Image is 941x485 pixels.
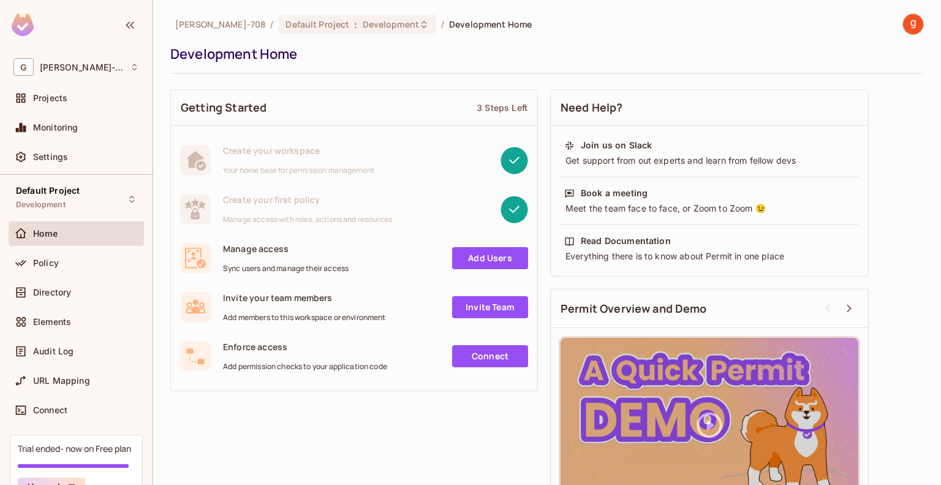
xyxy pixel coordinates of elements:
[477,102,527,113] div: 3 Steps Left
[452,296,528,318] a: Invite Team
[903,14,923,34] img: gajanan annamwar
[223,215,392,224] span: Manage access with roles, actions and resources
[564,250,855,262] div: Everything there is to know about Permit in one place
[223,194,392,205] span: Create your first policy
[581,235,671,247] div: Read Documentation
[223,341,387,353] span: Enforce access
[452,247,528,269] a: Add Users
[452,345,528,367] a: Connect
[33,93,67,103] span: Projects
[33,152,68,162] span: Settings
[441,18,444,30] li: /
[449,18,532,30] span: Development Home
[223,313,386,323] span: Add members to this workspace or environment
[581,187,648,199] div: Book a meeting
[564,202,855,215] div: Meet the team face to face, or Zoom to Zoom 😉
[223,292,386,304] span: Invite your team members
[285,18,349,30] span: Default Project
[18,443,131,454] div: Trial ended- now on Free plan
[33,258,59,268] span: Policy
[561,301,707,316] span: Permit Overview and Demo
[564,155,855,167] div: Get support from out experts and learn from fellow devs
[223,264,349,273] span: Sync users and manage their access
[33,317,71,327] span: Elements
[581,139,652,151] div: Join us on Slack
[40,63,124,72] span: Workspace: gajanan-708
[16,200,66,210] span: Development
[12,13,34,36] img: SReyMgAAAABJRU5ErkJggg==
[33,123,78,132] span: Monitoring
[13,58,34,76] span: G
[33,346,74,356] span: Audit Log
[33,405,67,415] span: Connect
[33,229,58,239] span: Home
[175,18,265,30] span: the active workspace
[353,20,358,29] span: :
[561,100,623,115] span: Need Help?
[223,145,374,156] span: Create your workspace
[363,18,419,30] span: Development
[223,166,374,175] span: Your home base for permission management
[270,18,273,30] li: /
[223,362,387,372] span: Add permission checks to your application code
[33,376,90,386] span: URL Mapping
[16,186,80,196] span: Default Project
[223,243,349,254] span: Manage access
[181,100,266,115] span: Getting Started
[33,288,71,297] span: Directory
[170,45,918,63] div: Development Home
